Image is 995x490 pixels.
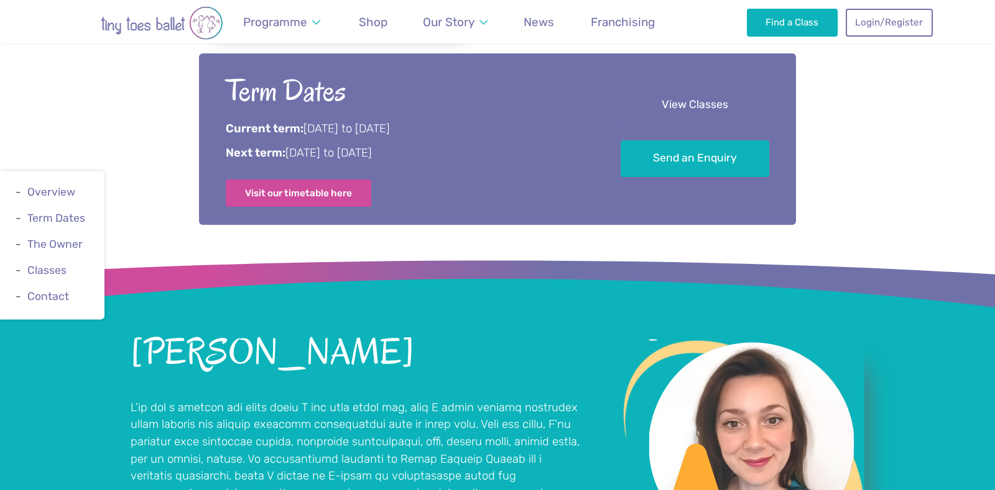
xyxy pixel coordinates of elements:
[27,212,85,224] a: Term Dates
[518,7,560,37] a: News
[226,71,586,111] h2: Term Dates
[226,145,586,161] p: [DATE] to [DATE]
[423,15,474,29] span: Our Story
[591,15,655,29] span: Franchising
[131,334,585,371] h2: [PERSON_NAME]
[27,291,69,303] a: Contact
[359,15,387,29] span: Shop
[585,7,660,37] a: Franchising
[62,6,261,40] img: tiny toes ballet
[243,15,307,29] span: Programme
[27,238,83,250] a: The Owner
[353,7,393,37] a: Shop
[237,7,326,37] a: Programme
[226,121,586,137] p: [DATE] to [DATE]
[226,122,303,135] strong: Current term:
[27,265,67,277] a: Classes
[846,9,933,36] a: Login/Register
[226,179,371,207] a: Visit our timetable here
[226,146,285,160] strong: Next term:
[27,186,75,198] a: Overview
[621,87,769,124] a: View Classes
[621,140,769,177] a: Send an Enquiry
[417,7,494,37] a: Our Story
[524,15,554,29] span: News
[747,9,838,36] a: Find a Class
